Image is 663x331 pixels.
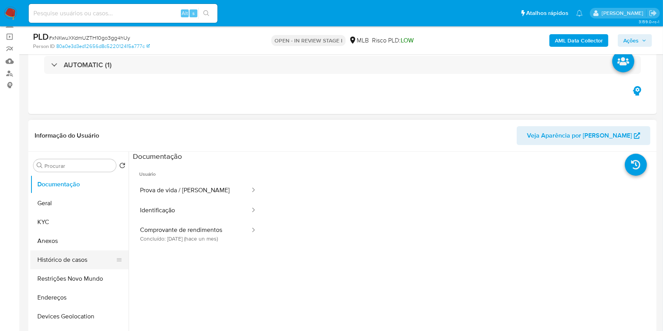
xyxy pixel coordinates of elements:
[30,194,129,213] button: Geral
[33,43,55,50] b: Person ID
[30,250,122,269] button: Histórico de casos
[349,36,369,45] div: MLB
[44,56,641,74] div: AUTOMATIC (1)
[56,43,150,50] a: 80a0e3d3ed12656d8c522012415a777c
[30,175,129,194] button: Documentação
[576,10,583,17] a: Notificações
[30,213,129,232] button: KYC
[182,9,188,17] span: Alt
[618,34,652,47] button: Ações
[49,34,130,42] span: # xNKwuXKdmUZTH10go3gg4hUy
[30,232,129,250] button: Anexos
[555,34,603,47] b: AML Data Collector
[33,30,49,43] b: PLD
[198,8,214,19] button: search-icon
[649,9,657,17] a: Sair
[30,269,129,288] button: Restrições Novo Mundo
[372,36,414,45] span: Risco PLD:
[527,126,632,145] span: Veja Aparência por [PERSON_NAME]
[401,36,414,45] span: LOW
[526,9,568,17] span: Atalhos rápidos
[517,126,650,145] button: Veja Aparência por [PERSON_NAME]
[44,162,113,169] input: Procurar
[35,132,99,140] h1: Informação do Usuário
[639,18,659,25] span: 3.159.0-rc-1
[623,34,639,47] span: Ações
[29,8,217,18] input: Pesquise usuários ou casos...
[549,34,608,47] button: AML Data Collector
[271,35,346,46] p: OPEN - IN REVIEW STAGE I
[37,162,43,169] button: Procurar
[30,307,129,326] button: Devices Geolocation
[602,9,646,17] p: jonathan.shikay@mercadolivre.com
[192,9,195,17] span: s
[64,61,112,69] h3: AUTOMATIC (1)
[119,162,125,171] button: Retornar ao pedido padrão
[30,288,129,307] button: Endereços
